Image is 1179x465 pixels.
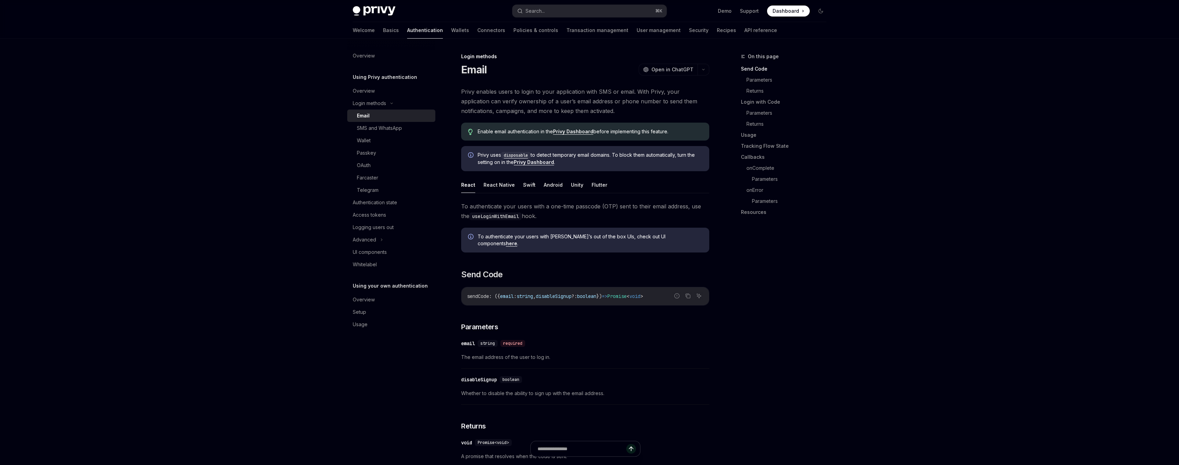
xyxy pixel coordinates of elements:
[741,152,832,163] a: Callbacks
[383,22,399,39] a: Basics
[347,147,435,159] a: Passkey
[461,269,503,280] span: Send Code
[461,322,498,332] span: Parameters
[746,118,832,130] a: Returns
[353,52,375,60] div: Overview
[353,260,377,269] div: Whitelabel
[815,6,826,17] button: Toggle dark mode
[655,8,662,14] span: ⌘ K
[489,293,500,299] span: : ({
[353,282,428,290] h5: Using your own authentication
[467,293,489,299] span: sendCode
[746,85,832,96] a: Returns
[741,130,832,141] a: Usage
[629,293,640,299] span: void
[592,177,607,193] button: Flutter
[353,6,395,16] img: dark logo
[478,128,702,135] span: Enable email authentication in the before implementing this feature.
[533,293,536,299] span: ,
[525,7,545,15] div: Search...
[461,439,472,446] div: void
[353,99,386,107] div: Login methods
[461,177,475,193] button: React
[683,291,692,300] button: Copy the contents from the code block
[353,248,387,256] div: UI components
[347,209,435,221] a: Access tokens
[347,50,435,62] a: Overview
[502,377,519,382] span: boolean
[741,141,832,152] a: Tracking Flow State
[347,293,435,306] a: Overview
[477,22,505,39] a: Connectors
[523,177,535,193] button: Swift
[566,22,628,39] a: Transaction management
[353,296,375,304] div: Overview
[357,124,402,132] div: SMS and WhatsApp
[571,177,583,193] button: Unity
[773,8,799,14] span: Dashboard
[347,122,435,134] a: SMS and WhatsApp
[357,112,370,120] div: Email
[347,306,435,318] a: Setup
[353,22,375,39] a: Welcome
[353,73,417,81] h5: Using Privy authentication
[461,340,475,347] div: email
[461,353,709,361] span: The email address of the user to log in.
[501,152,531,158] a: disposable
[353,87,375,95] div: Overview
[353,236,376,244] div: Advanced
[651,66,693,73] span: Open in ChatGPT
[746,74,832,85] a: Parameters
[740,8,759,14] a: Support
[741,207,832,218] a: Resources
[353,198,397,207] div: Authentication state
[353,320,368,329] div: Usage
[357,136,371,145] div: Wallet
[767,6,810,17] a: Dashboard
[639,64,698,75] button: Open in ChatGPT
[602,293,607,299] span: =>
[347,221,435,234] a: Logging users out
[353,223,394,231] div: Logging users out
[672,291,681,300] button: Report incorrect code
[478,152,702,166] span: Privy uses to detect temporary email domains. To block them automatically, turn the setting on in...
[544,177,563,193] button: Android
[577,293,596,299] span: boolean
[501,152,531,159] code: disposable
[461,63,487,76] h1: Email
[461,389,709,397] span: Whether to disable the ability to sign up with the email address.
[461,201,709,221] span: To authenticate your users with a one-time passcode (OTP) sent to their email address, use the hook.
[741,96,832,107] a: Login with Code
[478,233,702,247] span: To authenticate your users with [PERSON_NAME]’s out of the box UIs, check out UI components .
[596,293,602,299] span: })
[748,52,779,61] span: On this page
[347,246,435,258] a: UI components
[607,293,627,299] span: Promise
[347,110,435,122] a: Email
[468,129,473,135] svg: Tip
[353,308,366,316] div: Setup
[407,22,443,39] a: Authentication
[357,161,371,169] div: OAuth
[626,444,636,454] button: Send message
[746,107,832,118] a: Parameters
[517,293,533,299] span: string
[461,87,709,116] span: Privy enables users to login to your application with SMS or email. With Privy, your application ...
[500,293,514,299] span: email
[468,234,475,241] svg: Info
[514,159,554,165] a: Privy Dashboard
[347,159,435,172] a: OAuth
[752,174,832,185] a: Parameters
[746,163,832,174] a: onComplete
[468,152,475,159] svg: Info
[500,340,525,347] div: required
[637,22,681,39] a: User management
[536,293,572,299] span: disableSignup
[480,341,495,346] span: string
[718,8,732,14] a: Demo
[741,63,832,74] a: Send Code
[514,293,517,299] span: :
[347,184,435,196] a: Telegram
[347,318,435,331] a: Usage
[357,186,379,194] div: Telegram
